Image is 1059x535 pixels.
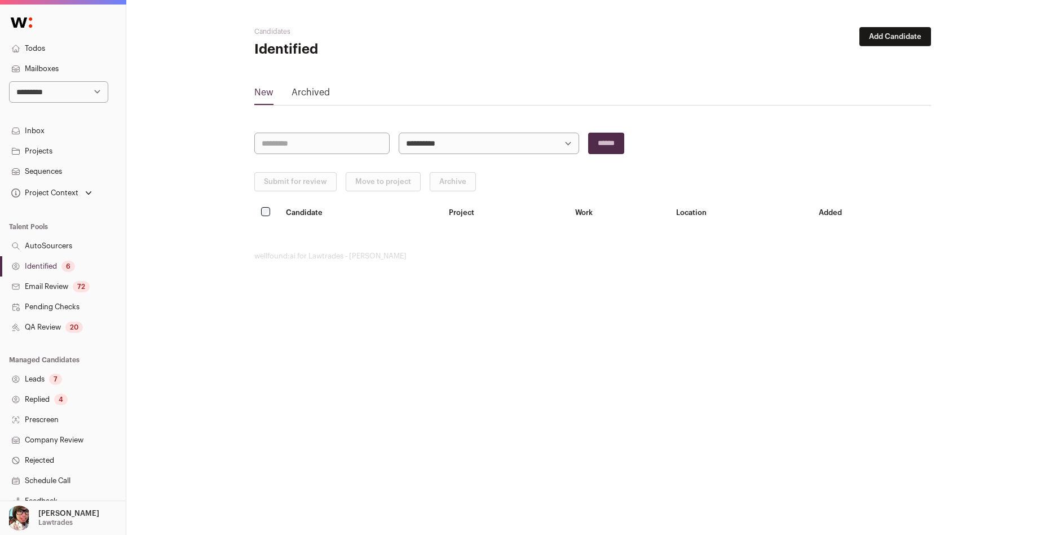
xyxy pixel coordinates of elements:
a: New [254,86,273,104]
button: Open dropdown [9,185,94,201]
th: Added [812,200,931,225]
img: Wellfound [5,11,38,34]
img: 14759586-medium_jpg [7,506,32,530]
th: Location [669,200,812,225]
p: [PERSON_NAME] [38,509,99,518]
h1: Identified [254,41,480,59]
button: Add Candidate [859,27,931,46]
button: Open dropdown [5,506,102,530]
div: 7 [49,374,62,385]
footer: wellfound:ai for Lawtrades - [PERSON_NAME] [254,252,931,261]
p: Lawtrades [38,518,73,527]
div: 4 [54,394,68,405]
h2: Candidates [254,27,480,36]
th: Work [568,200,669,225]
div: 20 [65,322,83,333]
div: Project Context [9,188,78,198]
div: 6 [61,261,75,272]
a: Archived [292,86,330,104]
th: Candidate [279,200,442,225]
th: Project [442,200,568,225]
div: 72 [73,281,90,292]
